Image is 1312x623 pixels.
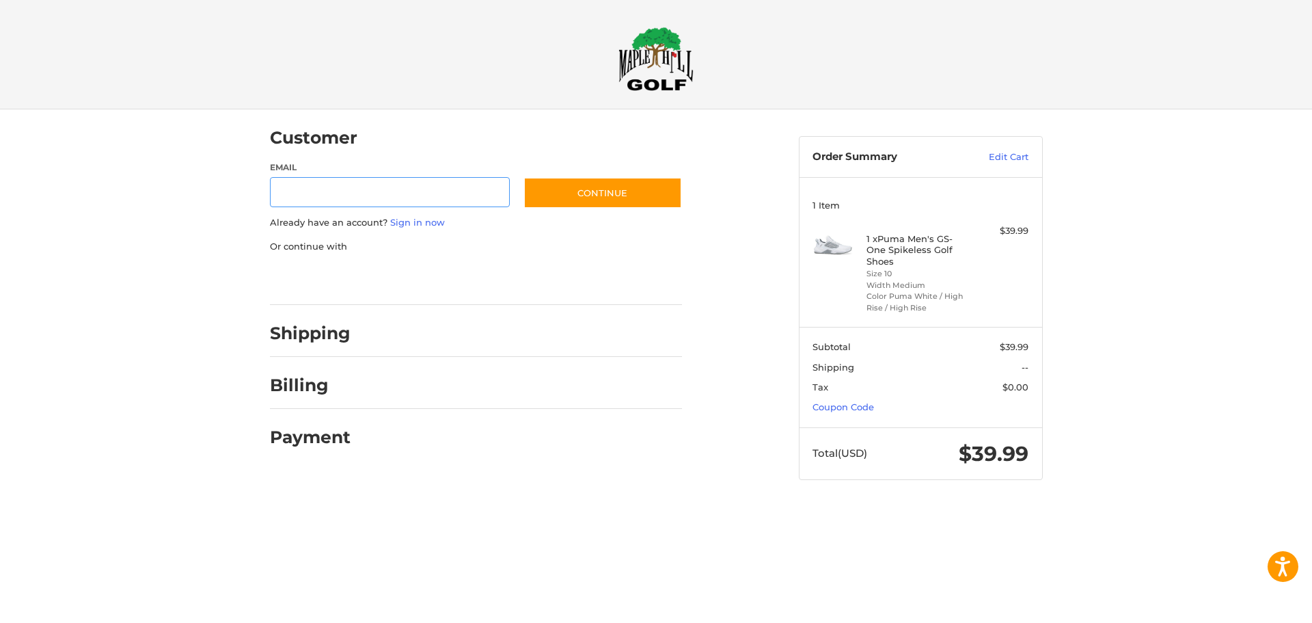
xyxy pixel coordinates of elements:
[270,127,357,148] h2: Customer
[1000,341,1028,352] span: $39.99
[866,268,971,280] li: Size 10
[270,427,351,448] h2: Payment
[812,200,1028,211] h3: 1 Item
[1002,382,1028,393] span: $0.00
[390,217,445,228] a: Sign in now
[497,267,599,291] iframe: PayPal-venmo
[959,441,1028,466] span: $39.99
[812,150,959,164] h3: Order Summary
[265,267,368,291] iframe: PayPal-paypal
[270,323,351,344] h2: Shipping
[270,375,350,396] h2: Billing
[1199,586,1312,623] iframe: Google Customer Reviews
[812,341,851,352] span: Subtotal
[1022,362,1028,373] span: --
[866,233,971,267] h4: 1 x Puma Men's GS-One Spikeless Golf Shoes
[812,447,867,460] span: Total (USD)
[270,216,682,230] p: Already have an account?
[523,177,682,209] button: Continue
[270,240,682,254] p: Or continue with
[866,280,971,291] li: Width Medium
[270,161,510,174] label: Email
[812,362,854,373] span: Shipping
[812,401,874,412] a: Coupon Code
[866,291,971,313] li: Color Puma White / High Rise / High Rise
[618,27,694,91] img: Maple Hill Golf
[381,267,484,291] iframe: PayPal-paylater
[974,224,1028,238] div: $39.99
[812,382,828,393] span: Tax
[959,150,1028,164] a: Edit Cart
